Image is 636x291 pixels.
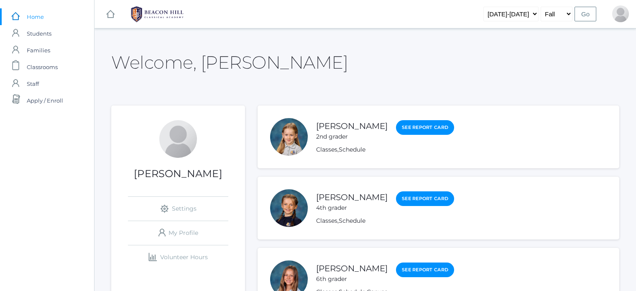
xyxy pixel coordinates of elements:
a: My Profile [128,221,228,245]
span: Apply / Enroll [27,92,63,109]
a: [PERSON_NAME] [316,263,388,273]
a: [PERSON_NAME] [316,121,388,131]
a: Classes [316,146,337,153]
a: See Report Card [396,120,454,135]
span: Classrooms [27,59,58,75]
a: Volunteer Hours [128,245,228,269]
span: Families [27,42,50,59]
div: Savannah Little [270,189,308,227]
a: [PERSON_NAME] [316,192,388,202]
span: Students [27,25,51,42]
div: Alison Little [159,120,197,158]
span: Home [27,8,44,25]
a: See Report Card [396,191,454,206]
div: Monique Little [270,118,308,156]
input: Go [575,7,596,21]
h1: [PERSON_NAME] [111,168,245,179]
div: , [316,216,454,225]
h2: Welcome, [PERSON_NAME] [111,53,348,72]
img: 1_BHCALogos-05.png [126,4,189,25]
span: Staff [27,75,39,92]
a: See Report Card [396,263,454,277]
a: Settings [128,197,228,221]
div: , [316,145,454,154]
div: 2nd grader [316,132,388,141]
div: 6th grader [316,275,388,283]
div: Alison Little [612,5,629,22]
a: Schedule [339,217,365,224]
a: Schedule [339,146,365,153]
div: 4th grader [316,203,388,212]
a: Classes [316,217,337,224]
